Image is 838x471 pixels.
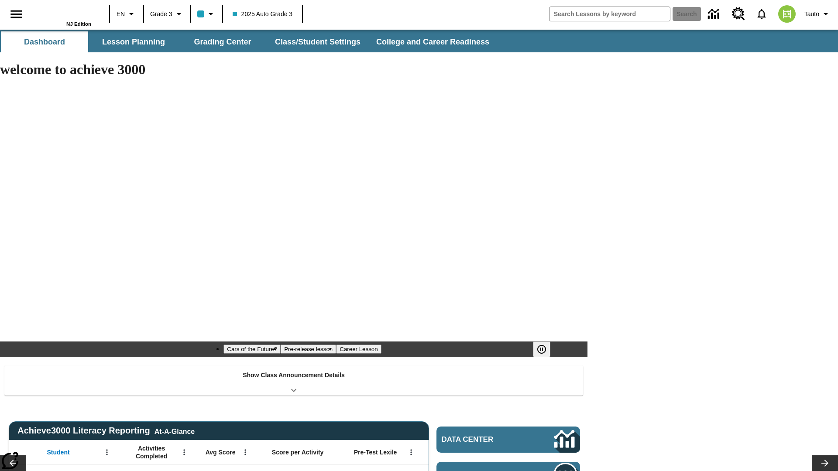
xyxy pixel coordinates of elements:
[1,31,88,52] button: Dashboard
[369,31,496,52] button: College and Career Readiness
[155,426,195,436] div: At-A-Glance
[773,3,801,25] button: Select a new avatar
[3,1,29,27] button: Open side menu
[100,446,113,459] button: Open Menu
[233,10,293,19] span: 2025 Auto Grade 3
[66,21,91,27] span: NJ Edition
[243,371,345,380] p: Show Class Announcement Details
[34,4,91,21] a: Home
[113,6,141,22] button: Language: EN, Select a language
[336,345,381,354] button: Slide 3 Career Lesson
[194,6,220,22] button: Class color is light blue. Change class color
[272,448,324,456] span: Score per Activity
[354,448,397,456] span: Pre-Test Lexile
[778,5,796,23] img: avatar image
[34,3,91,27] div: Home
[812,455,838,471] button: Lesson carousel, Next
[804,10,819,19] span: Tauto
[533,341,559,357] div: Pause
[223,345,281,354] button: Slide 1 Cars of the Future?
[550,7,670,21] input: search field
[727,2,750,26] a: Resource Center, Will open in new tab
[533,341,550,357] button: Pause
[206,448,236,456] span: Avg Score
[442,435,524,444] span: Data Center
[47,448,70,456] span: Student
[147,6,188,22] button: Grade: Grade 3, Select a grade
[90,31,177,52] button: Lesson Planning
[150,10,172,19] span: Grade 3
[4,365,583,396] div: Show Class Announcement Details
[281,345,336,354] button: Slide 2 Pre-release lesson
[703,2,727,26] a: Data Center
[123,444,180,460] span: Activities Completed
[178,446,191,459] button: Open Menu
[268,31,367,52] button: Class/Student Settings
[17,426,195,436] span: Achieve3000 Literacy Reporting
[436,427,580,453] a: Data Center
[239,446,252,459] button: Open Menu
[117,10,125,19] span: EN
[750,3,773,25] a: Notifications
[179,31,266,52] button: Grading Center
[405,446,418,459] button: Open Menu
[801,6,835,22] button: Profile/Settings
